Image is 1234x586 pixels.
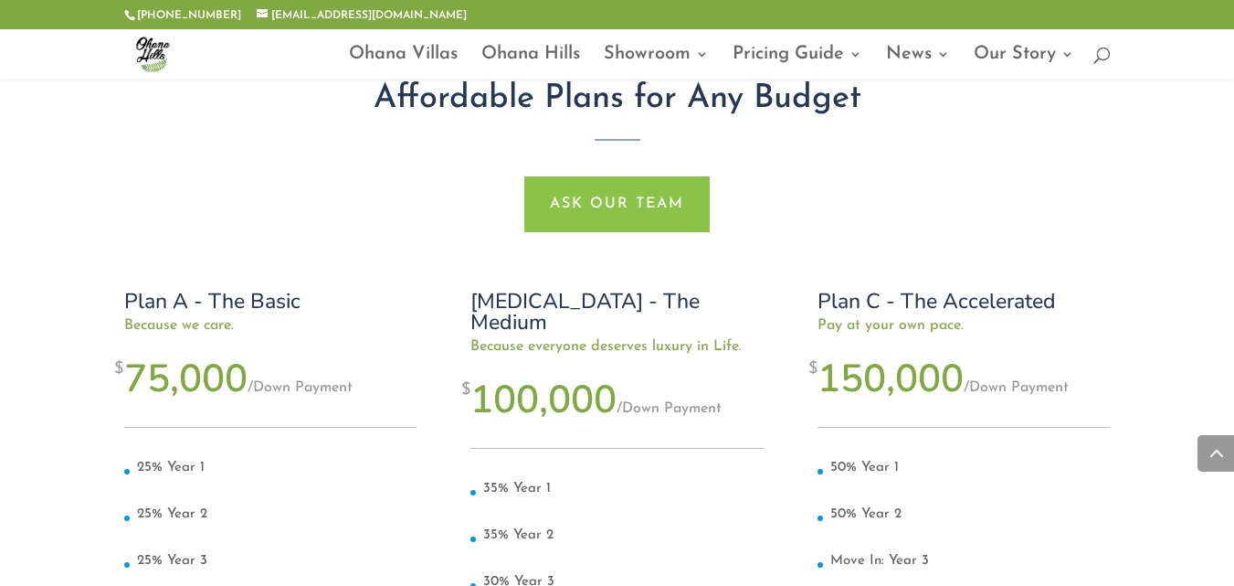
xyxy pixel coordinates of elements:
span: Down Payment [617,401,722,416]
h2: Plan C - The Accelerated [817,291,1110,316]
a: Ohana Hills [481,48,580,79]
span: 35% Year 2 [483,528,554,542]
span: 25% Year 1 [137,461,205,474]
a: Our Story [974,48,1074,79]
span: $ [461,380,470,402]
span: Down Payment [964,380,1069,395]
a: Pricing Guide [733,48,862,79]
span: Because we care. [124,316,417,335]
span: Down Payment [248,380,353,395]
span: Move In: Year 3 [830,554,929,568]
span: / [248,380,253,395]
h2: Affordable Plans for Any Budget [124,82,1111,124]
h2: [MEDICAL_DATA] - The Medium [470,291,763,337]
a: [PHONE_NUMBER] [137,10,241,21]
span: 25% Year 3 [137,554,207,568]
a: ASk our team [524,176,710,232]
span: / [617,401,622,416]
span: 75,000 [124,353,248,405]
a: Ohana Villas [349,48,458,79]
span: / [964,380,969,395]
a: [EMAIL_ADDRESS][DOMAIN_NAME] [257,10,467,21]
span: 50% Year 2 [830,507,902,521]
a: Showroom [604,48,709,79]
h2: Plan A - The Basic [124,291,417,316]
span: Pay at your own pace. [817,316,1110,335]
span: $ [808,359,817,381]
a: News [886,48,950,79]
span: 150,000 [817,353,964,405]
img: ohana-hills [128,29,177,79]
span: 35% Year 1 [483,482,551,495]
span: Because everyone deserves luxury in Life. [470,337,763,356]
span: 50% Year 1 [830,461,899,474]
span: 25% Year 2 [137,507,207,521]
span: $ [114,359,123,381]
span: 100,000 [470,374,617,426]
